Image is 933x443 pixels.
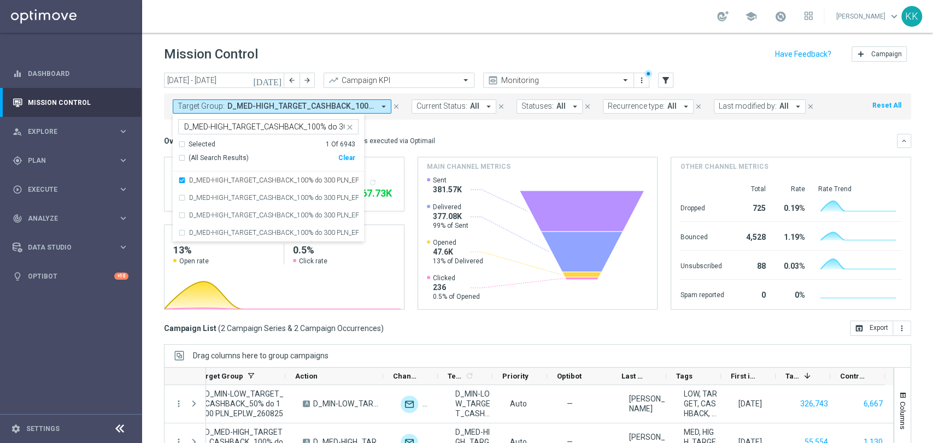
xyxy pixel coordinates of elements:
[433,257,483,265] span: 13% of Delivered
[326,140,355,149] div: 1 Of 6943
[13,156,22,166] i: gps_fixed
[737,227,765,245] div: 4,528
[584,103,591,110] i: close
[251,73,284,89] button: [DATE]
[636,74,647,87] button: more_vert
[13,185,22,194] i: play_circle_outline
[719,102,777,111] span: Last modified by:
[13,88,128,117] div: Mission Control
[433,211,468,221] span: 377.08K
[288,76,296,84] i: arrow_back
[433,185,462,194] span: 381.57K
[521,102,554,111] span: Statuses:
[840,372,866,380] span: Control Customers
[189,229,359,236] label: D_MED-HIGH_TARGET_CASHBACK_100% do 300 PLN_EPLW_260825_SMS2
[893,321,911,336] button: more_vert
[13,214,22,223] i: track_changes
[205,389,284,418] span: D_MIN-LOW_TARGET_CASHBACK_50% do 100 PLN_EPLW_260825
[328,75,339,86] i: trending_up
[193,351,328,360] span: Drag columns here to group campaigns
[178,189,359,206] div: D_MED-HIGH_TARGET_CASHBACK_100% do 300 PLN_EPLW_260825_2
[393,372,419,380] span: Channel
[12,214,129,223] button: track_changes Analyze keyboard_arrow_right
[637,76,646,85] i: more_vert
[785,372,800,380] span: Targeted Customers
[189,212,359,218] label: D_MED-HIGH_TARGET_CASHBACK_100% do 300 PLN_EPLW_260825_SMS
[11,424,21,434] i: settings
[12,243,129,252] button: Data Studio keyboard_arrow_right
[778,256,805,274] div: 0.03%
[433,176,462,185] span: Sent
[13,59,128,88] div: Dashboard
[164,323,384,333] h3: Campaign List
[497,103,505,110] i: close
[483,73,634,88] ng-select: Monitoring
[379,102,389,111] i: arrow_drop_down
[510,399,527,408] span: Auto
[28,186,118,193] span: Execute
[313,399,382,409] span: D_MIN-LOW_TARGET_CASHBACK_50% do 100 PLN_EPLW_260825
[173,99,391,114] button: Target Group: D_MED-HIGH_TARGET_CASHBACK_100% do 300 PLN_EPLW_260825, D_MIN-LOW_TARGET_CASHBACK_5...
[850,321,893,336] button: open_in_browser Export
[862,397,884,411] button: 6,667
[178,172,359,189] div: D_MED-HIGH_TARGET_CASHBACK_100% do 300 PLN_EPLW_260825
[221,323,381,333] span: 2 Campaign Series & 2 Campaign Occurrences
[680,227,724,245] div: Bounced
[381,323,384,333] span: )
[517,99,583,114] button: Statuses: All arrow_drop_down
[13,243,118,252] div: Data Studio
[28,157,118,164] span: Plan
[737,285,765,303] div: 0
[28,215,118,222] span: Analyze
[401,395,418,413] img: Optimail
[189,140,215,149] div: Selected
[737,185,765,193] div: Total
[779,102,789,111] span: All
[13,262,128,291] div: Optibot
[855,324,864,333] i: open_in_browser
[253,75,283,85] i: [DATE]
[484,102,494,111] i: arrow_drop_down
[13,69,22,79] i: equalizer
[667,102,677,111] span: All
[337,187,395,200] div: PLN167,728
[608,102,665,111] span: Recurrence type:
[433,282,480,292] span: 236
[738,399,762,409] div: 26 Aug 2025, Tuesday
[165,385,206,423] div: Press SPACE to select this row.
[423,395,440,413] img: Private message
[714,99,806,114] button: Last modified by: All arrow_drop_down
[658,73,673,88] button: filter_alt
[12,185,129,194] div: play_circle_outline Execute keyboard_arrow_right
[899,401,907,429] span: Columns
[433,221,468,230] span: 99% of Sent
[293,244,395,257] h2: 0.5%
[164,136,199,146] h3: Overview:
[676,372,693,380] span: Tags
[661,75,671,85] i: filter_alt
[193,351,328,360] div: Row Groups
[737,256,765,274] div: 88
[300,73,315,88] button: arrow_forward
[433,292,480,301] span: 0.5% of Opened
[174,399,184,409] button: more_vert
[12,127,129,136] button: person_search Explore keyboard_arrow_right
[695,103,702,110] i: close
[178,224,359,241] div: D_MED-HIGH_TARGET_CASHBACK_100% do 300 PLN_EPLW_260825_SMS2
[778,185,805,193] div: Rate
[621,372,648,380] span: Last Modified By
[12,69,129,78] button: equalizer Dashboard
[173,119,364,242] ng-select: D_MED-HIGH_TARGET_CASHBACK_100% do 300 PLN_EPLW_260825
[179,257,209,265] span: Open rate
[603,99,694,114] button: Recurrence type: All arrow_drop_down
[12,156,129,165] button: gps_fixed Plan keyboard_arrow_right
[173,140,364,242] ng-dropdown-panel: Options list
[218,323,221,333] span: (
[28,88,128,117] a: Mission Control
[13,156,118,166] div: Plan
